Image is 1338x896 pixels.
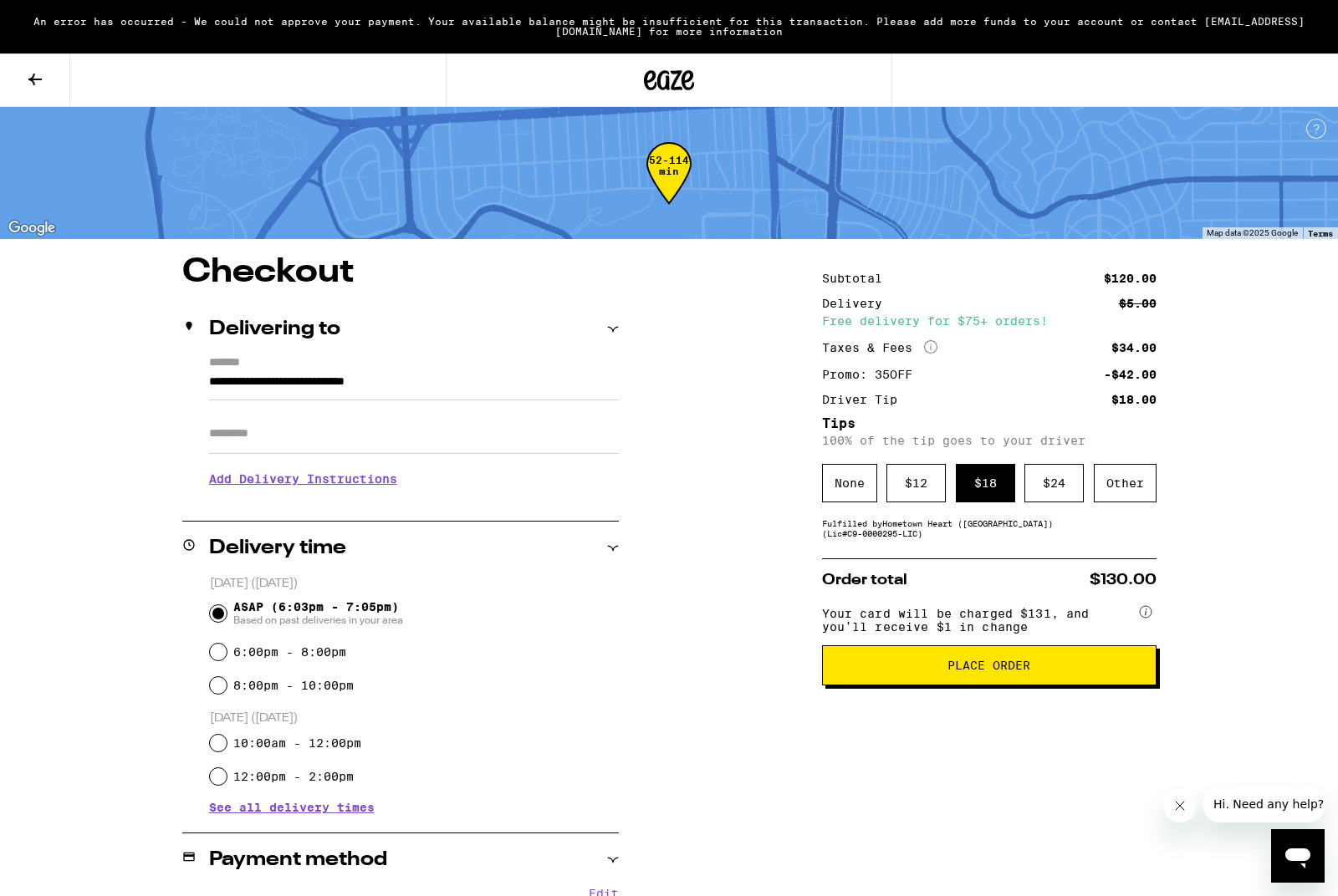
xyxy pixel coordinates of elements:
[209,319,340,339] h2: Delivering to
[233,645,346,659] label: 6:00pm - 8:00pm
[1104,369,1157,380] div: -$42.00
[4,217,59,239] img: Google
[1024,464,1084,502] div: $ 24
[822,417,1157,430] h5: Tips
[822,394,909,405] div: Driver Tip
[182,256,619,289] h1: Checkout
[646,155,692,217] div: 52-114 min
[233,600,403,627] span: ASAP (6:03pm - 7:05pm)
[233,736,361,750] label: 10:00am - 12:00pm
[209,802,375,813] button: See all delivery times
[4,217,59,239] a: Open this area in Google Maps (opens a new window)
[822,601,1136,634] span: Your card will be charged $131, and you’ll receive $1 in change
[822,645,1157,685] button: Place Order
[1207,228,1298,237] span: Map data ©2025 Google
[822,464,877,502] div: None
[822,272,894,284] div: Subtotal
[956,464,1015,502] div: $ 18
[1308,228,1333,238] a: Terms
[822,369,924,380] div: Promo: 35OFF
[947,659,1030,671] span: Place Order
[822,434,1157,447] p: 100% of the tip goes to your driver
[886,464,946,502] div: $ 12
[210,576,619,592] p: [DATE] ([DATE])
[1104,272,1157,284] div: $120.00
[1090,573,1157,588] span: $130.00
[1111,342,1157,354] div: $34.00
[1163,789,1197,822] iframe: Close message
[210,710,619,726] p: [DATE] ([DATE])
[1203,786,1325,822] iframe: Message from company
[822,518,1157,538] div: Fulfilled by Hometown Heart ([GEOGRAPHIC_DATA]) (Lic# C9-0000295-LIC )
[1271,829,1325,883] iframe: Button to launch messaging window
[233,770,354,783] label: 12:00pm - 2:00pm
[233,613,403,627] span: Based on past deliveries in your area
[822,340,937,355] div: Taxes & Fees
[822,315,1157,327] div: Free delivery for $75+ orders!
[209,498,619,512] p: We'll contact you at [PHONE_NUMBER] when we arrive
[1119,298,1157,309] div: $5.00
[209,538,346,558] h2: Delivery time
[233,679,354,692] label: 8:00pm - 10:00pm
[822,573,907,588] span: Order total
[209,850,387,870] h2: Payment method
[209,460,619,498] h3: Add Delivery Instructions
[1111,394,1157,405] div: $18.00
[1094,464,1157,502] div: Other
[822,298,894,309] div: Delivery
